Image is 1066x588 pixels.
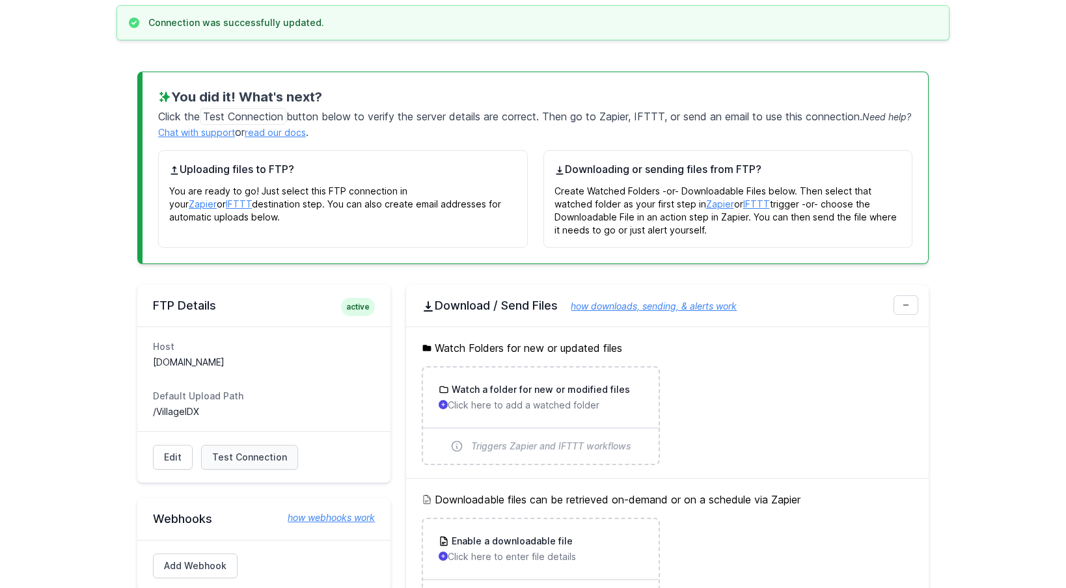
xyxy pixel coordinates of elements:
h3: Enable a downloadable file [449,535,573,548]
h2: Download / Send Files [422,298,913,314]
span: Triggers Zapier and IFTTT workflows [471,440,631,453]
p: Click here to enter file details [439,550,642,563]
h4: Downloading or sending files from FTP? [554,161,902,177]
a: Edit [153,445,193,470]
dd: /VillageIDX [153,405,375,418]
a: Test Connection [201,445,298,470]
a: how webhooks work [275,511,375,524]
p: Click the button below to verify the server details are correct. Then go to Zapier, IFTTT, or sen... [158,106,912,140]
span: Need help? [862,111,911,122]
h2: FTP Details [153,298,375,314]
h5: Downloadable files can be retrieved on-demand or on a schedule via Zapier [422,492,913,507]
span: active [341,298,375,316]
h2: Webhooks [153,511,375,527]
h3: You did it! What's next? [158,88,912,106]
a: Zapier [706,198,734,209]
p: Click here to add a watched folder [439,399,642,412]
h4: Uploading files to FTP? [169,161,517,177]
a: IFTTT [226,198,252,209]
h3: Watch a folder for new or modified files [449,383,630,396]
a: IFTTT [743,198,770,209]
a: Watch a folder for new or modified files Click here to add a watched folder Triggers Zapier and I... [423,367,658,464]
a: read our docs [245,127,306,138]
iframe: Drift Widget Chat Controller [1001,523,1050,572]
a: Zapier [189,198,217,209]
dt: Host [153,340,375,353]
dt: Default Upload Path [153,390,375,403]
span: Test Connection [200,108,286,125]
a: Add Webhook [153,554,238,578]
p: Create Watched Folders -or- Downloadable Files below. Then select that watched folder as your fir... [554,177,902,237]
h3: Connection was successfully updated. [148,16,324,29]
a: how downloads, sending, & alerts work [558,301,737,312]
dd: [DOMAIN_NAME] [153,356,375,369]
a: Chat with support [158,127,235,138]
p: You are ready to go! Just select this FTP connection in your or destination step. You can also cr... [169,177,517,224]
h5: Watch Folders for new or updated files [422,340,913,356]
span: Test Connection [212,451,287,464]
